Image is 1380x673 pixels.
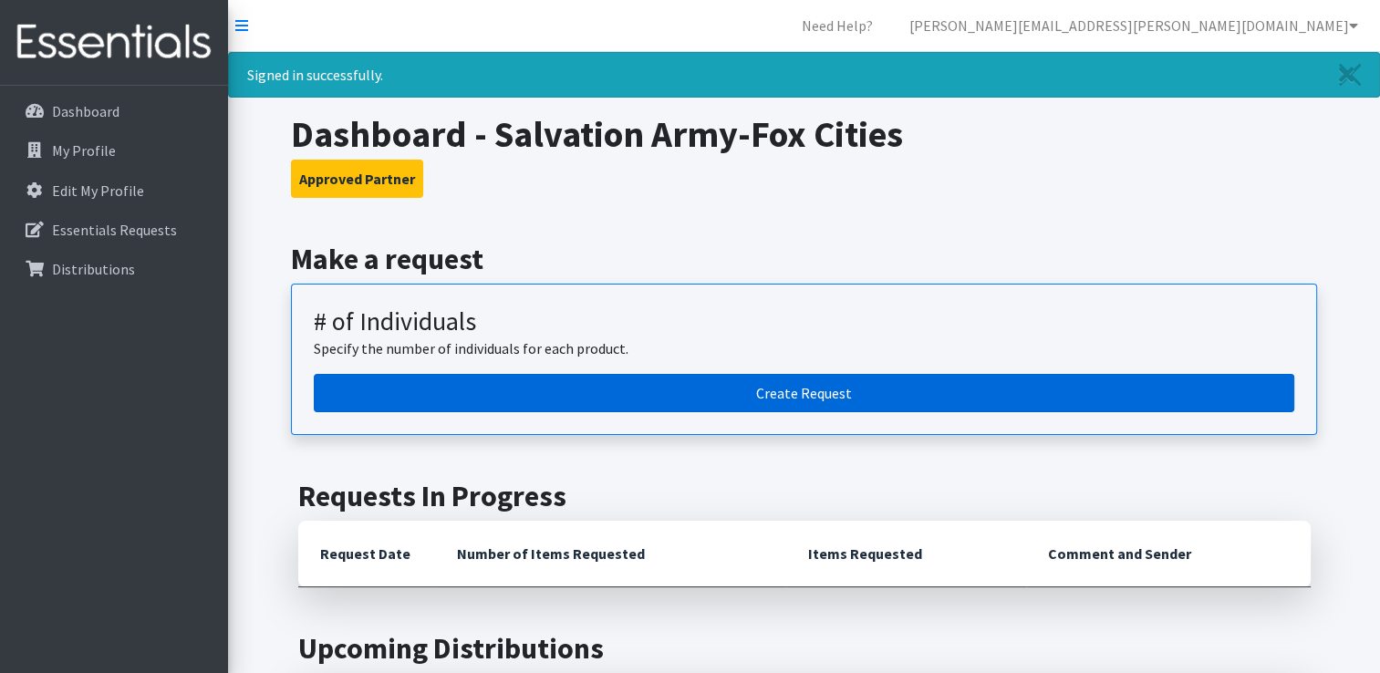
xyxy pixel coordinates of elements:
[52,221,177,239] p: Essentials Requests
[7,172,221,209] a: Edit My Profile
[314,374,1294,412] a: Create a request by number of individuals
[1321,53,1379,97] a: Close
[787,7,887,44] a: Need Help?
[7,12,221,73] img: HumanEssentials
[52,260,135,278] p: Distributions
[298,479,1311,513] h2: Requests In Progress
[298,521,435,587] th: Request Date
[895,7,1373,44] a: [PERSON_NAME][EMAIL_ADDRESS][PERSON_NAME][DOMAIN_NAME]
[52,102,119,120] p: Dashboard
[435,521,787,587] th: Number of Items Requested
[7,212,221,248] a: Essentials Requests
[786,521,1026,587] th: Items Requested
[291,112,1317,156] h1: Dashboard - Salvation Army-Fox Cities
[7,132,221,169] a: My Profile
[228,52,1380,98] div: Signed in successfully.
[291,242,1317,276] h2: Make a request
[52,181,144,200] p: Edit My Profile
[7,251,221,287] a: Distributions
[52,141,116,160] p: My Profile
[314,306,1294,337] h3: # of Individuals
[7,93,221,129] a: Dashboard
[291,160,423,198] button: Approved Partner
[314,337,1294,359] p: Specify the number of individuals for each product.
[1026,521,1310,587] th: Comment and Sender
[298,631,1311,666] h2: Upcoming Distributions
